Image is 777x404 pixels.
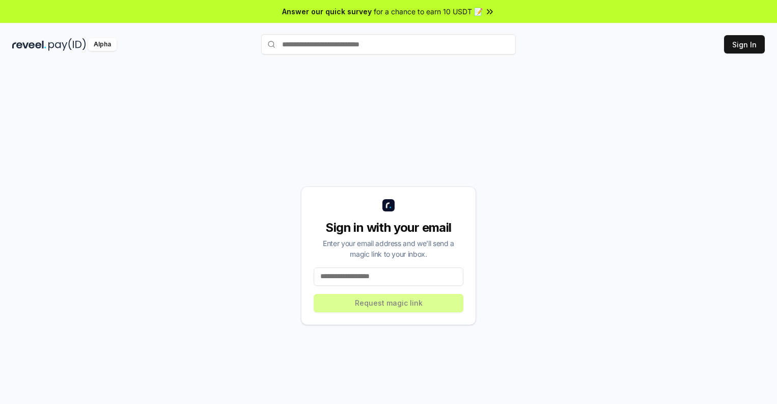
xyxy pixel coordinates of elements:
[314,220,463,236] div: Sign in with your email
[88,38,117,51] div: Alpha
[282,6,372,17] span: Answer our quick survey
[374,6,483,17] span: for a chance to earn 10 USDT 📝
[382,199,395,211] img: logo_small
[314,238,463,259] div: Enter your email address and we’ll send a magic link to your inbox.
[48,38,86,51] img: pay_id
[724,35,765,53] button: Sign In
[12,38,46,51] img: reveel_dark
